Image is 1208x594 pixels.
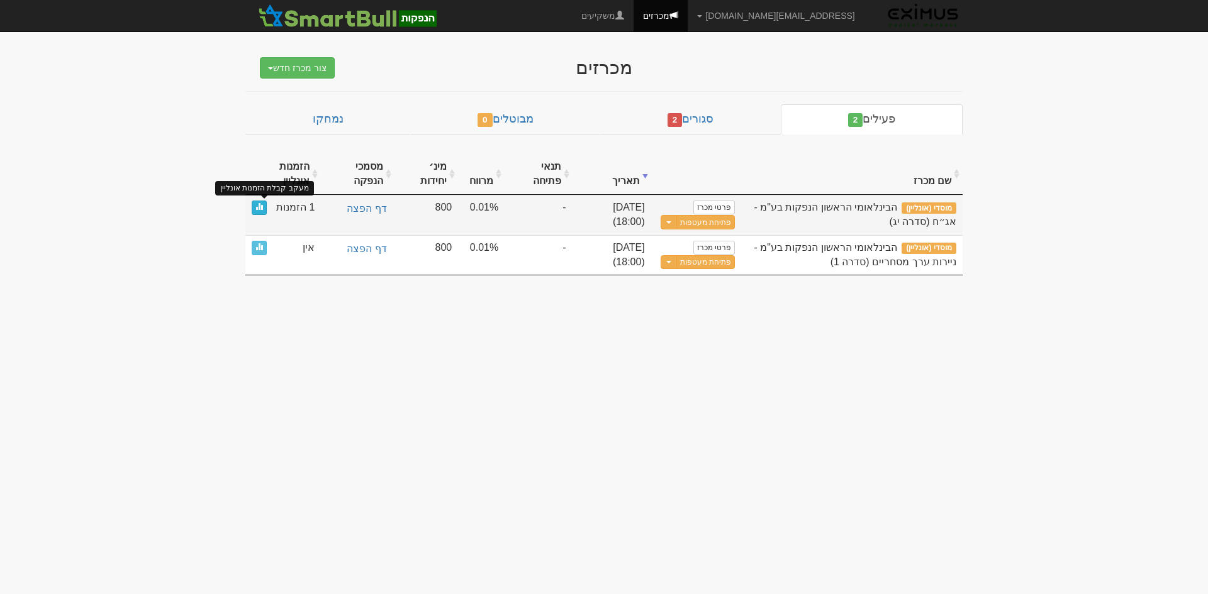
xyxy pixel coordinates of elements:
[359,57,849,78] div: מכרזים
[505,195,572,235] td: -
[394,153,459,195] th: מינ׳ יחידות : activate to sort column ascending
[321,153,394,195] th: מסמכי הנפקה : activate to sort column ascending
[410,104,600,135] a: מבוטלים
[245,153,321,195] th: הזמנות אונליין : activate to sort column ascending
[600,104,781,135] a: סגורים
[303,241,315,255] span: אין
[668,113,683,127] span: 2
[505,235,572,275] td: -
[458,235,505,275] td: 0.01%
[394,235,459,275] td: 800
[255,3,440,28] img: SmartBull Logo
[693,201,735,214] a: פרטי מכרז
[848,113,863,127] span: 2
[478,113,493,127] span: 0
[245,104,410,135] a: נמחקו
[573,235,651,275] td: [DATE] (18:00)
[215,181,314,195] div: מעקב קבלת הזמנות אונליין
[260,57,335,79] button: צור מכרז חדש
[754,202,957,227] span: הבינלאומי הראשון הנפקות בע"מ - אג״ח (סדרה יג)
[458,153,505,195] th: מרווח : activate to sort column ascending
[754,242,957,267] span: הבינלאומי הראשון הנפקות בע"מ - ניירות ערך מסחריים (סדרה 1)
[781,104,963,135] a: פעילים
[327,201,388,217] a: דף הפצה
[693,241,735,255] a: פרטי מכרז
[741,153,963,195] th: שם מכרז : activate to sort column ascending
[676,215,735,229] button: פתיחת מעטפות
[505,153,572,195] th: תנאי פתיחה : activate to sort column ascending
[902,243,956,254] span: מוסדי (אונליין)
[573,153,651,195] th: תאריך : activate to sort column ascending
[676,255,735,270] button: פתיחת מעטפות
[327,241,388,258] a: דף הפצה
[458,195,505,235] td: 0.01%
[276,201,315,215] span: 1 הזמנות
[902,202,956,214] span: מוסדי (אונליין)
[573,195,651,235] td: [DATE] (18:00)
[394,195,459,235] td: 800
